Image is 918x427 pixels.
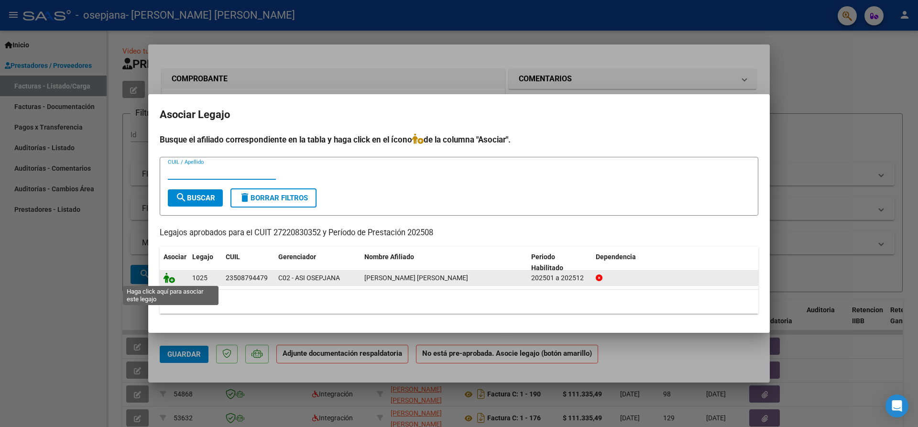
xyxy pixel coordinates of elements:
datatable-header-cell: Legajo [188,247,222,278]
span: Periodo Habilitado [531,253,563,272]
div: 202501 a 202512 [531,273,588,284]
h4: Busque el afiliado correspondiente en la tabla y haga click en el ícono de la columna "Asociar". [160,133,758,146]
span: Gerenciador [278,253,316,261]
datatable-header-cell: Gerenciador [274,247,361,278]
div: 23508794479 [226,273,268,284]
span: GOMEZ THIAGO BENJAMIN [364,274,468,282]
div: 1 registros [160,290,758,314]
span: Borrar Filtros [239,194,308,202]
span: C02 - ASI OSEPJANA [278,274,340,282]
h2: Asociar Legajo [160,106,758,124]
span: Asociar [164,253,186,261]
datatable-header-cell: Periodo Habilitado [527,247,592,278]
span: Buscar [175,194,215,202]
span: Dependencia [596,253,636,261]
span: CUIL [226,253,240,261]
datatable-header-cell: CUIL [222,247,274,278]
span: 1025 [192,274,208,282]
div: Open Intercom Messenger [885,394,908,417]
datatable-header-cell: Dependencia [592,247,759,278]
button: Buscar [168,189,223,207]
span: Nombre Afiliado [364,253,414,261]
mat-icon: delete [239,192,251,203]
mat-icon: search [175,192,187,203]
button: Borrar Filtros [230,188,317,208]
span: Legajo [192,253,213,261]
datatable-header-cell: Nombre Afiliado [361,247,527,278]
datatable-header-cell: Asociar [160,247,188,278]
p: Legajos aprobados para el CUIT 27220830352 y Período de Prestación 202508 [160,227,758,239]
